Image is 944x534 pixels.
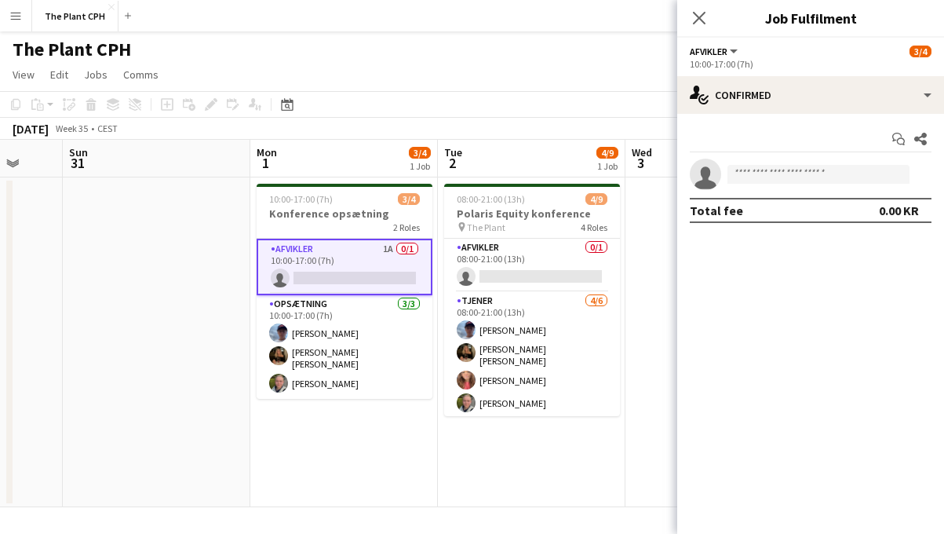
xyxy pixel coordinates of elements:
button: The Plant CPH [32,1,118,31]
span: Sun [69,145,88,159]
a: Edit [44,64,75,85]
a: Jobs [78,64,114,85]
span: 10:00-17:00 (7h) [269,193,333,205]
a: View [6,64,41,85]
div: 1 Job [410,160,430,172]
span: Edit [50,68,68,82]
span: 4/9 [596,147,618,159]
button: Afvikler [690,46,740,57]
app-card-role: Opsætning3/310:00-17:00 (7h)[PERSON_NAME][PERSON_NAME] [PERSON_NAME][GEOGRAPHIC_DATA][PERSON_NAME] [257,295,432,399]
div: [DATE] [13,121,49,137]
span: Afvikler [690,46,727,57]
div: Confirmed [677,76,944,114]
span: The Plant [467,221,505,233]
h3: Polaris Equity konference [444,207,620,221]
app-card-role: Tjener4/608:00-21:00 (13h)[PERSON_NAME][PERSON_NAME] [PERSON_NAME][GEOGRAPHIC_DATA][PERSON_NAME][... [444,292,620,464]
span: 3 [629,154,652,172]
div: Total fee [690,203,743,218]
div: 1 Job [597,160,618,172]
span: 4/9 [585,193,607,205]
h3: Konference opsætning [257,207,432,221]
span: Mon [257,145,277,159]
span: 3/4 [398,193,420,205]
div: CEST [97,123,118,134]
span: Week 35 [52,123,91,134]
app-job-card: 08:00-21:00 (13h)4/9Polaris Equity konference The Plant4 RolesAfvikler0/108:00-21:00 (13h) Tjener... [444,184,620,416]
app-card-role: Afvikler0/108:00-21:00 (13h) [444,239,620,292]
span: Jobs [84,68,108,82]
span: Comms [123,68,159,82]
div: 0.00 KR [879,203,919,218]
div: 10:00-17:00 (7h) [690,58,931,70]
span: 08:00-21:00 (13h) [457,193,525,205]
span: 31 [67,154,88,172]
span: 4 Roles [581,221,607,233]
span: 3/4 [409,147,431,159]
a: Comms [117,64,165,85]
h1: The Plant CPH [13,38,131,61]
span: Tue [444,145,462,159]
span: 1 [254,154,277,172]
span: 2 Roles [393,221,420,233]
span: Wed [632,145,652,159]
span: 2 [442,154,462,172]
app-card-role: Afvikler1A0/110:00-17:00 (7h) [257,239,432,295]
app-job-card: 10:00-17:00 (7h)3/4Konference opsætning2 RolesAfvikler1A0/110:00-17:00 (7h) Opsætning3/310:00-17:... [257,184,432,399]
span: 3/4 [909,46,931,57]
span: View [13,68,35,82]
h3: Job Fulfilment [677,8,944,28]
